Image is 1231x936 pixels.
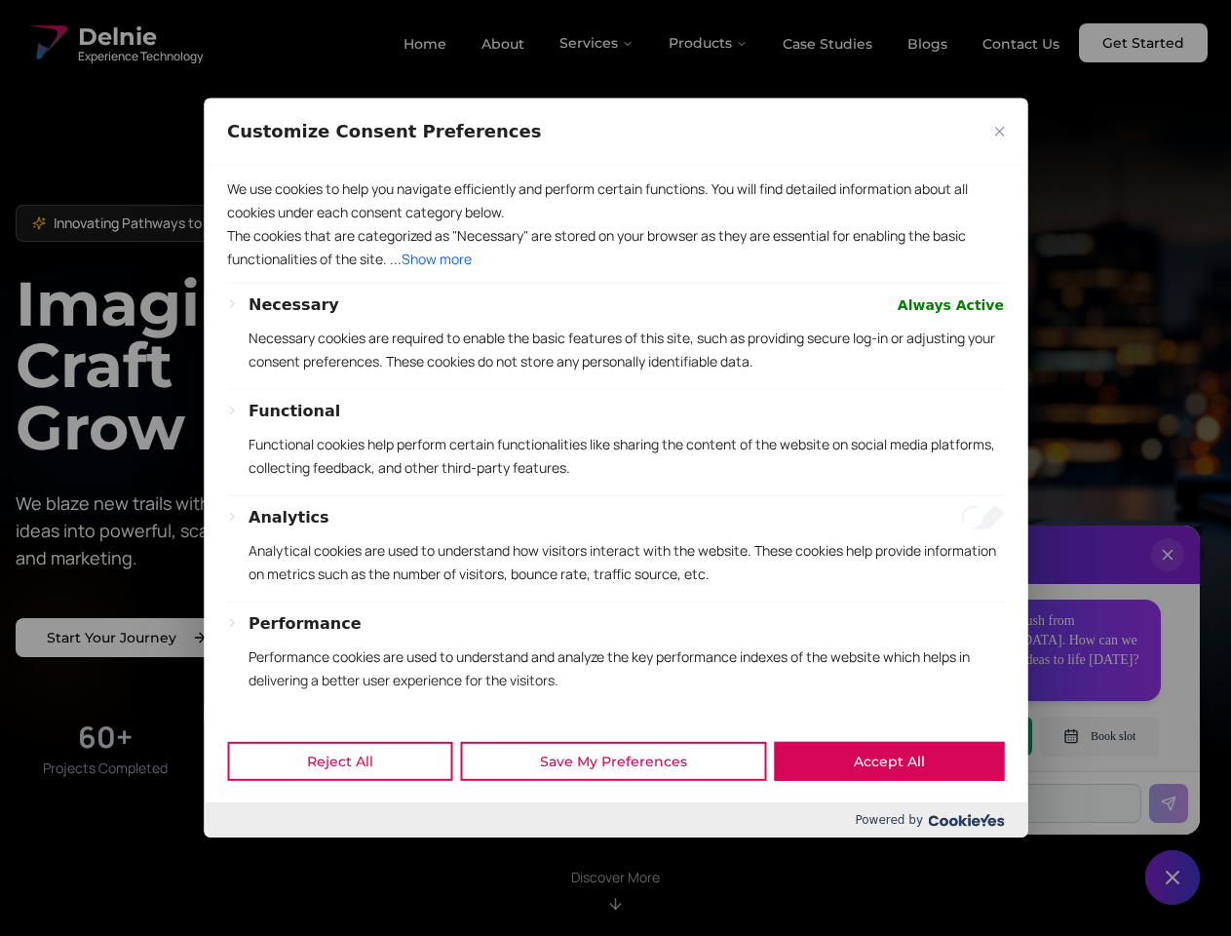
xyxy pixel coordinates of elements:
[227,177,1004,224] p: We use cookies to help you navigate efficiently and perform certain functions. You will find deta...
[249,645,1004,692] p: Performance cookies are used to understand and analyze the key performance indexes of the website...
[994,127,1004,136] img: Close
[928,814,1004,827] img: Cookieyes logo
[961,506,1004,529] input: Enable Analytics
[227,120,541,143] span: Customize Consent Preferences
[249,539,1004,586] p: Analytical cookies are used to understand how visitors interact with the website. These cookies h...
[774,742,1004,781] button: Accept All
[249,293,339,317] button: Necessary
[402,248,472,271] button: Show more
[227,742,452,781] button: Reject All
[249,612,362,636] button: Performance
[249,433,1004,480] p: Functional cookies help perform certain functionalities like sharing the content of the website o...
[249,506,329,529] button: Analytics
[898,293,1004,317] span: Always Active
[227,224,1004,271] p: The cookies that are categorized as "Necessary" are stored on your browser as they are essential ...
[249,327,1004,373] p: Necessary cookies are required to enable the basic features of this site, such as providing secur...
[249,400,340,423] button: Functional
[204,802,1027,838] div: Powered by
[460,742,766,781] button: Save My Preferences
